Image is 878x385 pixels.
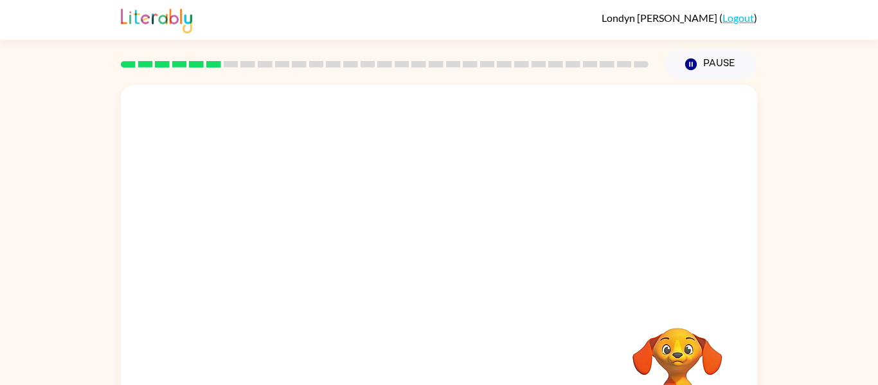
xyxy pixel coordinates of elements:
img: Literably [121,5,192,33]
a: Logout [722,12,754,24]
span: Londyn [PERSON_NAME] [602,12,719,24]
div: ( ) [602,12,757,24]
button: Pause [664,49,757,79]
